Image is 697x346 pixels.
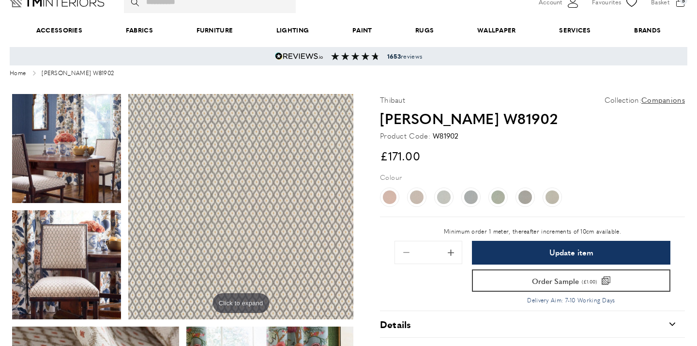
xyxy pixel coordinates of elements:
[515,188,535,207] a: Josephine W81906
[455,16,537,45] a: Wallpaper
[641,94,685,106] a: Companions
[605,94,685,106] p: Collection:
[255,16,331,45] a: Lighting
[488,188,508,207] a: Josephine W81905
[472,269,670,292] button: Order Sample (£1.00)
[10,70,26,77] a: Home
[387,52,422,60] span: reviews
[472,241,670,265] button: Update item
[380,147,420,164] span: £171.00
[394,227,670,236] p: Minimum order 1 meter, thereafter increments of 10cm available.
[104,16,175,45] a: Fabrics
[396,242,416,263] button: Remove 0.1 from quantity
[464,190,478,204] img: Josephine W81904
[331,52,379,60] img: Reviews section
[543,188,562,207] a: Josephine W81907
[407,188,426,207] a: Josephine W81901
[582,279,597,284] span: (£1.00)
[440,242,461,263] button: Add 0.1 to quantity
[380,172,402,182] p: Colour
[410,190,424,204] img: Josephine W81901
[433,130,459,142] div: W81902
[383,190,396,204] img: Josephine W81900
[518,190,532,204] img: Josephine W81906
[15,16,104,45] span: Accessories
[380,108,685,128] h1: [PERSON_NAME] W81902
[12,210,121,319] img: product photo
[545,190,559,204] img: Josephine W81907
[461,188,481,207] a: Josephine W81904
[128,94,353,319] a: product photoClick to expand
[387,52,401,61] strong: 1653
[472,296,670,305] p: Delivery Aim: 7-10 Working Days
[380,317,411,331] h2: Details
[128,94,353,319] img: product photo
[434,188,454,207] a: Josephine W81903
[12,94,121,203] img: product photo
[538,16,613,45] a: Services
[437,190,451,204] img: Josephine W81903
[175,16,255,45] a: Furniture
[331,16,394,45] a: Paint
[275,52,323,60] img: Reviews.io 5 stars
[491,190,505,204] img: Josephine W81905
[532,277,579,284] span: Order Sample
[380,188,399,207] a: Josephine W81900
[380,94,405,106] p: Thibaut
[394,16,455,45] a: Rugs
[42,70,114,77] span: [PERSON_NAME] W81902
[380,130,430,142] strong: Product Code
[613,16,682,45] a: Brands
[549,249,593,256] span: Update item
